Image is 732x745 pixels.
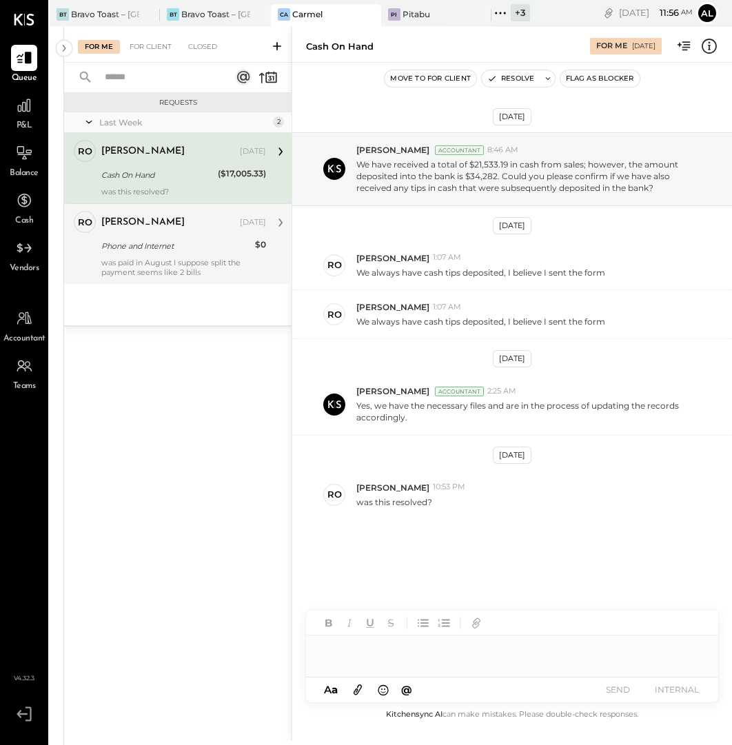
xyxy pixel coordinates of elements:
span: Accountant [3,333,45,345]
div: Phone and Internet [101,239,251,253]
div: Cash On Hand [101,168,214,182]
button: Aa [320,682,342,697]
div: For Client [123,40,179,54]
a: Teams [1,353,48,393]
span: [PERSON_NAME] [356,144,429,156]
div: [PERSON_NAME] [101,216,185,229]
div: [DATE] [493,447,531,464]
div: Bravo Toast – [GEOGRAPHIC_DATA] [181,8,250,20]
div: $0 [255,238,266,252]
div: + 3 [511,4,530,21]
a: Balance [1,140,48,180]
button: INTERNAL [649,680,704,699]
div: Last Week [99,116,270,128]
button: Strikethrough [382,614,400,632]
span: Balance [10,167,39,180]
div: BT [57,8,69,21]
span: Queue [12,72,37,85]
a: Queue [1,45,48,85]
div: ro [78,216,92,229]
div: 2 [273,116,284,127]
a: Vendors [1,235,48,275]
div: [DATE] [240,146,266,157]
div: [DATE] [493,350,531,367]
button: Ordered List [435,614,453,632]
div: ro [327,308,342,321]
p: We always have cash tips deposited, I believe I sent the form [356,267,605,278]
span: 1:07 AM [433,302,461,313]
span: a [332,683,338,696]
button: Move to for client [385,70,476,87]
button: Al [696,2,718,24]
button: Resolve [482,70,540,87]
p: We have received a total of $21,533.19 in cash from sales; however, the amount deposited into the... [356,159,703,194]
div: Cash On Hand [306,40,374,53]
button: Unordered List [414,614,432,632]
p: Yes, we have the necessary files and are in the process of updating the records accordingly. [356,400,703,423]
button: Flag as Blocker [560,70,640,87]
div: BT [167,8,179,21]
div: For Me [78,40,120,54]
span: [PERSON_NAME] [356,385,429,397]
div: ro [327,488,342,501]
div: [DATE] [240,217,266,228]
span: [PERSON_NAME] [356,252,429,264]
span: Vendors [10,263,39,275]
div: ($17,005.33) [218,167,266,181]
span: 2:25 AM [487,386,516,397]
div: Ca [278,8,290,21]
div: copy link [602,6,616,20]
p: was this resolved? [356,496,432,508]
div: was this resolved? [101,187,266,196]
span: Teams [13,380,36,393]
div: Accountant [435,145,484,155]
div: Pitabu [403,8,430,20]
div: was paid in August I suppose split the payment seems like 2 bills [101,258,266,277]
p: We always have cash tips deposited, I believe I sent the form [356,316,605,327]
span: P&L [17,120,32,132]
div: [DATE] [632,41,655,51]
button: SEND [590,680,645,699]
button: @ [397,681,416,698]
a: Accountant [1,305,48,345]
span: @ [401,683,412,696]
div: Carmel [292,8,323,20]
div: For Me [596,41,627,52]
div: ro [327,258,342,272]
span: Cash [15,215,33,227]
div: Accountant [435,387,484,396]
div: Pi [388,8,400,21]
span: 10:53 PM [433,482,465,493]
span: 8:46 AM [487,145,518,156]
div: [DATE] [493,108,531,125]
div: [DATE] [619,6,693,19]
span: 1:07 AM [433,252,461,263]
div: ro [78,145,92,158]
div: Bravo Toast – [GEOGRAPHIC_DATA] [71,8,139,20]
span: [PERSON_NAME] [356,301,429,313]
button: Italic [340,614,358,632]
div: Requests [71,98,285,108]
div: [PERSON_NAME] [101,145,185,159]
a: P&L [1,92,48,132]
div: [DATE] [493,217,531,234]
button: Bold [320,614,338,632]
button: Add URL [467,614,485,632]
a: Cash [1,187,48,227]
span: [PERSON_NAME] [356,482,429,493]
div: Closed [181,40,224,54]
button: Underline [361,614,379,632]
